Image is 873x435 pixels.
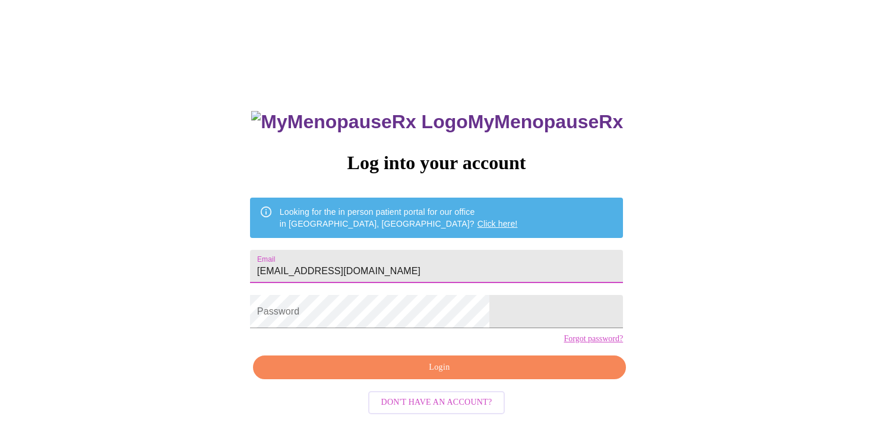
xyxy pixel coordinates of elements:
button: Don't have an account? [368,391,505,414]
div: Looking for the in person patient portal for our office in [GEOGRAPHIC_DATA], [GEOGRAPHIC_DATA]? [280,201,518,234]
span: Login [267,360,612,375]
button: Login [253,355,626,380]
a: Don't have an account? [365,396,508,407]
span: Don't have an account? [381,395,492,410]
a: Forgot password? [564,334,623,344]
h3: Log into your account [250,152,623,174]
a: Click here! [477,219,518,228]
img: MyMenopauseRx Logo [251,111,467,133]
h3: MyMenopauseRx [251,111,623,133]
